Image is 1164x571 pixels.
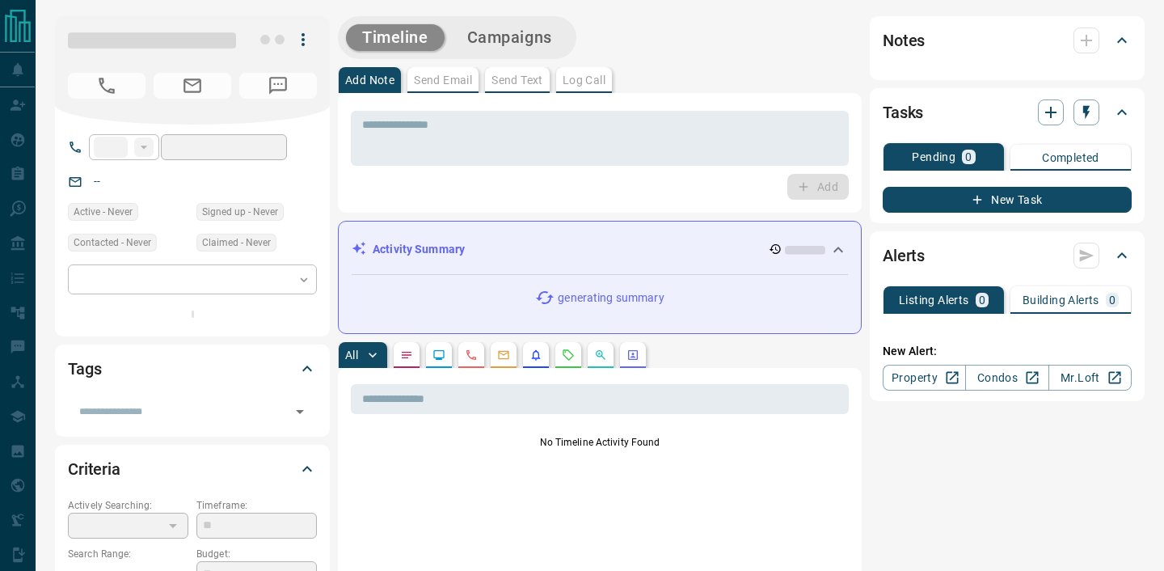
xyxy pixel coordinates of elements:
h2: Tasks [883,99,923,125]
svg: Emails [497,349,510,362]
div: Activity Summary [352,235,848,264]
p: 0 [1109,294,1115,306]
span: Contacted - Never [74,235,151,251]
p: No Timeline Activity Found [351,435,849,450]
a: Property [883,365,966,391]
div: Tags [68,349,317,388]
span: Signed up - Never [202,204,278,220]
h2: Notes [883,27,925,53]
button: Open [289,400,311,423]
h2: Tags [68,356,101,382]
h2: Alerts [883,243,925,269]
p: Budget: [196,547,317,561]
p: Search Range: [68,547,188,561]
p: All [345,349,358,361]
p: Completed [1042,152,1099,163]
p: 0 [965,151,972,163]
button: New Task [883,187,1132,213]
svg: Listing Alerts [529,349,542,362]
a: -- [94,175,100,188]
svg: Lead Browsing Activity [432,349,445,362]
p: 0 [979,294,985,306]
span: Active - Never [74,204,133,220]
p: Timeframe: [196,498,317,513]
p: Add Note [345,74,394,86]
p: New Alert: [883,343,1132,360]
div: Notes [883,21,1132,60]
div: Criteria [68,450,317,489]
p: Listing Alerts [899,294,969,306]
svg: Requests [562,349,575,362]
div: Alerts [883,236,1132,275]
span: Claimed - Never [202,235,271,251]
p: Actively Searching: [68,498,188,513]
p: Building Alerts [1023,294,1099,306]
svg: Opportunities [594,349,607,362]
h2: Criteria [68,456,120,482]
svg: Calls [465,349,478,362]
div: Tasks [883,93,1132,132]
p: Pending [912,151,955,163]
span: No Email [154,73,231,99]
button: Campaigns [451,24,568,51]
svg: Notes [400,349,413,362]
a: Condos [965,365,1048,391]
svg: Agent Actions [626,349,639,362]
a: Mr.Loft [1048,365,1132,391]
p: generating summary [558,290,664,307]
span: No Number [239,73,317,99]
span: No Number [68,73,145,99]
p: Activity Summary [373,241,465,258]
button: Timeline [346,24,445,51]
